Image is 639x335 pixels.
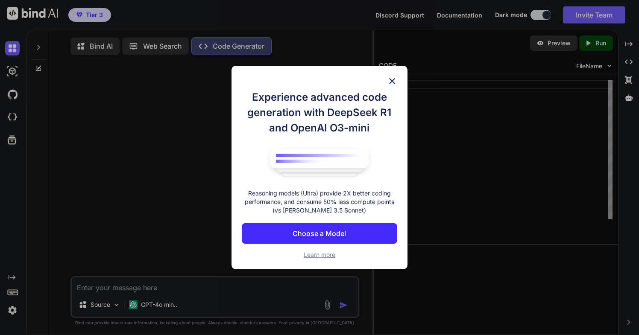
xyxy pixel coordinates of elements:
button: Choose a Model [242,223,397,244]
span: Learn more [304,251,335,258]
p: Reasoning models (Ultra) provide 2X better coding performance, and consume 50% less compute point... [242,189,397,215]
h1: Experience advanced code generation with DeepSeek R1 and OpenAI O3-mini [242,90,397,136]
img: bind logo [264,144,375,181]
img: close [387,76,397,86]
p: Choose a Model [293,228,346,239]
